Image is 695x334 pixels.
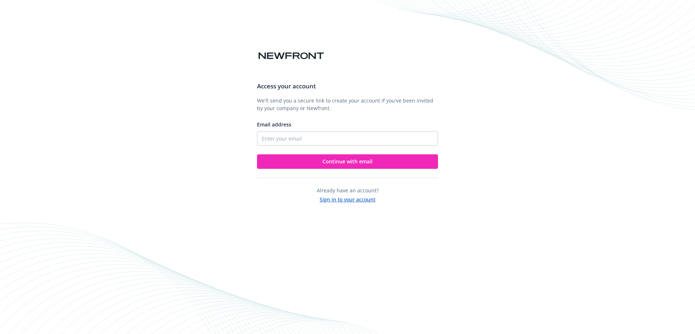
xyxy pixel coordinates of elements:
img: Newfront logo [257,50,325,62]
span: Already have an account? [317,187,379,194]
span: Continue with email [323,158,372,165]
input: Enter your email [257,131,438,146]
button: Continue with email [257,154,438,169]
button: Sign in to your account [320,194,375,203]
p: We'll send you a secure link to create your account if you've been invited by your company or New... [257,97,438,112]
span: Email address [257,121,291,128]
h3: Access your account [257,82,438,91]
